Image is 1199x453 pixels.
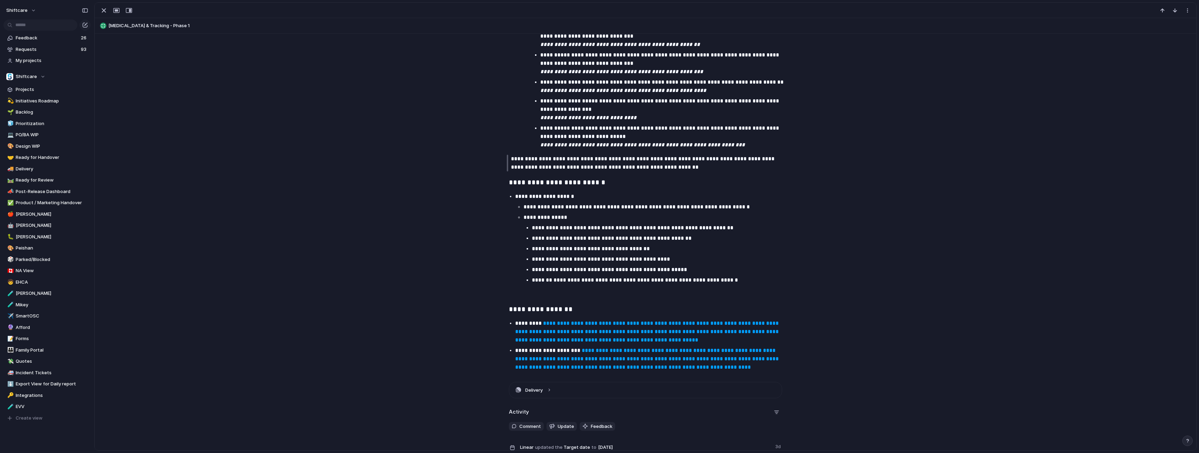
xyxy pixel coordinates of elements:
[7,233,12,241] div: 🐛
[6,188,13,195] button: 📣
[16,154,88,161] span: Ready for Handover
[16,199,88,206] span: Product / Marketing Handover
[3,198,91,208] div: ✅Product / Marketing Handover
[7,312,12,320] div: ✈️
[3,300,91,310] a: 🧪Mikey
[3,345,91,355] a: 👪Family Portal
[591,444,596,451] span: to
[6,98,13,105] button: 💫
[7,199,12,207] div: ✅
[6,154,13,161] button: 🤝
[7,210,12,218] div: 🍎
[3,220,91,231] a: 🤖[PERSON_NAME]
[16,211,88,218] span: [PERSON_NAME]
[3,71,91,82] button: Shiftcare
[16,313,88,320] span: SmartOSC
[7,380,12,388] div: ⬇️
[520,442,771,452] span: Target date
[3,152,91,163] a: 🤝Ready for Handover
[6,256,13,263] button: 🎲
[6,313,13,320] button: ✈️
[16,109,88,116] span: Backlog
[3,209,91,220] div: 🍎[PERSON_NAME]
[7,244,12,252] div: 🎨
[7,165,12,173] div: 🚚
[7,290,12,298] div: 🧪
[6,131,13,138] button: 💻
[3,266,91,276] a: 🇨🇦NA View
[3,175,91,185] a: 🛤️Ready for Review
[3,288,91,299] div: 🧪[PERSON_NAME]
[6,392,13,399] button: 🔑
[6,7,28,14] span: shiftcare
[6,143,13,150] button: 🎨
[3,401,91,412] a: 🧪EVV
[3,96,91,106] a: 💫Initiatives Roadmap
[591,423,612,430] span: Feedback
[16,188,88,195] span: Post-Release Dashboard
[16,256,88,263] span: Parked/Blocked
[16,279,88,286] span: EHCA
[16,301,88,308] span: Mikey
[81,46,88,53] span: 93
[6,199,13,206] button: ✅
[16,143,88,150] span: Design WIP
[6,347,13,354] button: 👪
[520,444,534,451] span: Linear
[509,408,529,416] h2: Activity
[7,358,12,366] div: 💸
[3,333,91,344] div: 📝Forms
[3,356,91,367] div: 💸Quotes
[3,311,91,321] a: ✈️SmartOSC
[16,46,79,53] span: Requests
[16,347,88,354] span: Family Portal
[3,33,91,43] a: Feedback26
[3,390,91,401] div: 🔑Integrations
[3,413,91,423] button: Create view
[16,86,88,93] span: Projects
[6,335,13,342] button: 📝
[6,267,13,274] button: 🇨🇦
[16,335,88,342] span: Forms
[7,176,12,184] div: 🛤️
[580,422,615,431] button: Feedback
[6,290,13,297] button: 🧪
[16,98,88,105] span: Initiatives Roadmap
[3,322,91,333] a: 🔮Afford
[6,324,13,331] button: 🔮
[3,243,91,253] a: 🎨Peishan
[6,301,13,308] button: 🧪
[16,222,88,229] span: [PERSON_NAME]
[3,118,91,129] div: 🧊Prioritization
[3,379,91,389] a: ⬇️Export View for Daily report
[16,166,88,172] span: Delivery
[6,211,13,218] button: 🍎
[7,391,12,399] div: 🔑
[7,346,12,354] div: 👪
[7,369,12,377] div: 🚑
[6,279,13,286] button: 🧒
[3,130,91,140] a: 💻PO/BA WIP
[3,277,91,287] a: 🧒EHCA
[16,324,88,331] span: Afford
[3,232,91,242] div: 🐛[PERSON_NAME]
[3,141,91,152] a: 🎨Design WIP
[3,186,91,197] div: 📣Post-Release Dashboard
[6,109,13,116] button: 🌱
[7,142,12,150] div: 🎨
[16,131,88,138] span: PO/BA WIP
[3,368,91,378] a: 🚑Incident Tickets
[7,97,12,105] div: 💫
